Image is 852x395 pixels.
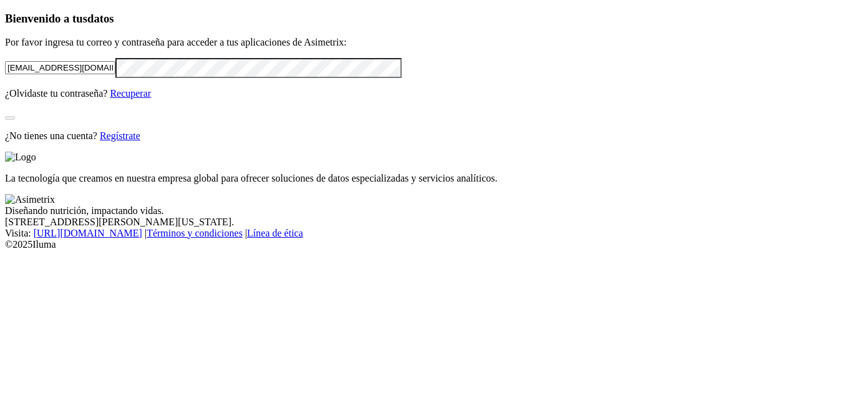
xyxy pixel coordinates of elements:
a: [URL][DOMAIN_NAME] [34,228,142,238]
a: Línea de ética [247,228,303,238]
div: Diseñando nutrición, impactando vidas. [5,205,847,217]
p: ¿No tienes una cuenta? [5,130,847,142]
a: Regístrate [100,130,140,141]
img: Logo [5,152,36,163]
a: Términos y condiciones [147,228,243,238]
h3: Bienvenido a tus [5,12,847,26]
p: ¿Olvidaste tu contraseña? [5,88,847,99]
div: © 2025 Iluma [5,239,847,250]
a: Recuperar [110,88,151,99]
div: Visita : | | [5,228,847,239]
img: Asimetrix [5,194,55,205]
p: La tecnología que creamos en nuestra empresa global para ofrecer soluciones de datos especializad... [5,173,847,184]
input: Tu correo [5,61,115,74]
p: Por favor ingresa tu correo y contraseña para acceder a tus aplicaciones de Asimetrix: [5,37,847,48]
span: datos [87,12,114,25]
div: [STREET_ADDRESS][PERSON_NAME][US_STATE]. [5,217,847,228]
